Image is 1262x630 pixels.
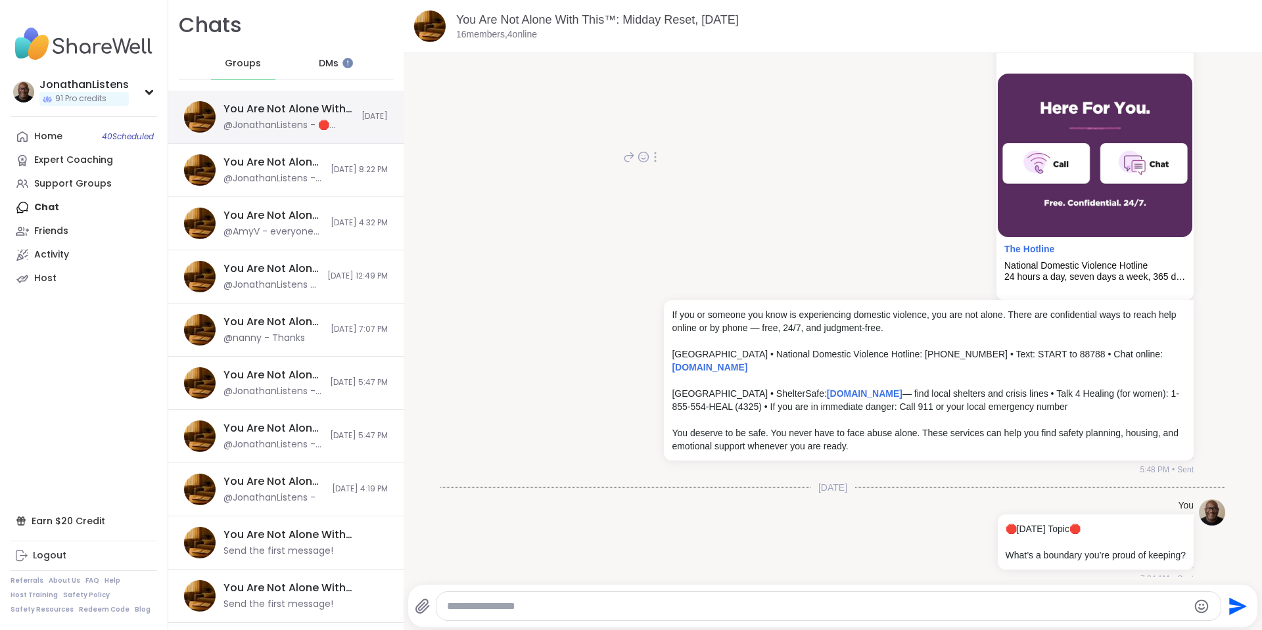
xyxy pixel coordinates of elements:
[1006,524,1017,534] span: 🛑
[135,605,151,614] a: Blog
[184,314,216,346] img: You Are Not Alone With This, Oct 10
[184,261,216,292] img: You Are Not Alone With This™: Midday Reset, Oct 12
[1177,573,1194,585] span: Sent
[1221,591,1251,621] button: Send
[225,57,261,70] span: Groups
[1178,499,1194,512] h4: You
[179,11,242,40] h1: Chats
[11,605,74,614] a: Safety Resources
[1004,244,1054,254] a: Attachment
[34,154,113,167] div: Expert Coaching
[85,576,99,585] a: FAQ
[184,580,216,612] img: You Are Not Alone With This™, Oct 16
[223,119,354,132] div: @JonathanListens - 🛑 [DATE] Topic 🛑 What’s a boundary you’re proud of keeping?
[11,544,157,568] a: Logout
[184,420,216,452] img: You Are Not Alone With This™, Oct 14
[998,74,1192,237] img: National Domestic Violence Hotline
[223,208,323,223] div: You Are Not Alone With This™, [DATE]
[13,81,34,102] img: JonathanListens
[63,591,110,600] a: Safety Policy
[672,308,1186,334] p: If you or someone you know is experiencing domestic violence, you are not alone. There are confid...
[223,581,380,595] div: You Are Not Alone With This™, [DATE]
[327,271,388,282] span: [DATE] 12:49 PM
[223,385,322,398] div: @JonathanListens - If you or someone you know is experiencing domestic violence, you are not alon...
[79,605,129,614] a: Redeem Code
[331,217,388,229] span: [DATE] 4:32 PM
[184,474,216,505] img: You Are Not Alone: Midday Reset, Oct 10
[34,225,68,238] div: Friends
[184,208,216,239] img: You Are Not Alone With This™, Oct 11
[223,261,319,276] div: You Are Not Alone With This™: Midday Reset, [DATE]
[810,481,855,494] span: [DATE]
[11,21,157,67] img: ShareWell Nav Logo
[223,474,324,489] div: You Are Not Alone: Midday Reset, [DATE]
[184,367,216,399] img: You Are Not Alone With This™: Midday Reset, Oct 11
[1172,573,1175,585] span: •
[34,248,69,261] div: Activity
[223,332,305,345] div: @nanny - Thanks
[11,267,157,290] a: Host
[55,93,106,104] span: 91 Pro credits
[1140,573,1169,585] span: 7:34 AM
[1006,549,1186,562] p: What’s a boundary you’re proud of keeping?
[330,377,388,388] span: [DATE] 5:47 PM
[456,13,739,26] a: You Are Not Alone With This™: Midday Reset, [DATE]
[332,484,388,495] span: [DATE] 4:19 PM
[456,28,537,41] p: 16 members, 4 online
[11,125,157,148] a: Home40Scheduled
[1004,271,1186,282] div: 24 hours a day, seven days a week, 365 days a year, the National Domestic Violence Hotline provid...
[1194,598,1209,614] button: Emoji picker
[331,164,388,175] span: [DATE] 8:22 PM
[184,154,216,186] img: You Are Not Alone With This™, Oct 12
[223,155,323,169] div: You Are Not Alone With This™, [DATE]
[11,219,157,243] a: Friends
[672,387,1186,413] p: [GEOGRAPHIC_DATA] • ShelterSafe: — find local shelters and crisis lines • Talk 4 Healing (for wom...
[184,527,216,558] img: You Are Not Alone With This™: Midday Reset, Oct 16
[102,131,154,142] span: 40 Scheduled
[223,598,333,611] div: Send the first message!
[672,362,747,372] a: [DOMAIN_NAME]
[1199,499,1225,526] img: https://sharewell-space-live.sfo3.digitaloceanspaces.com/user-generated/0e2c5150-e31e-4b6a-957d-4...
[1177,464,1194,476] span: Sent
[11,243,157,267] a: Activity
[672,348,1186,374] p: [GEOGRAPHIC_DATA] • National Domestic Violence Hotline: [PHONE_NUMBER] • Text: START to 88788 • C...
[1006,522,1186,535] p: [DATE] Topic
[223,368,322,382] div: You Are Not Alone With This™: Midday Reset, [DATE]
[184,101,216,133] img: You Are Not Alone With This™: Midday Reset, Oct 13
[672,426,1186,453] p: You deserve to be safe. You never have to face abuse alone. These services can help you find safe...
[49,576,80,585] a: About Us
[11,509,157,533] div: Earn $20 Credit
[827,388,902,399] a: [DOMAIN_NAME]
[319,57,339,70] span: DMs
[414,11,446,42] img: You Are Not Alone With This™: Midday Reset, Oct 13
[447,600,1188,613] textarea: Type your message
[34,130,62,143] div: Home
[342,58,353,68] iframe: Spotlight
[11,576,43,585] a: Referrals
[11,148,157,172] a: Expert Coaching
[223,528,380,542] div: You Are Not Alone With This™: Midday Reset, [DATE]
[223,545,333,558] div: Send the first message!
[223,172,323,185] div: @JonathanListens - When Anxiety Shows Up… Here are 7 gentle tools that can help: Breathe: In 4 se...
[223,102,354,116] div: You Are Not Alone With This™: Midday Reset, [DATE]
[34,177,112,191] div: Support Groups
[105,576,120,585] a: Help
[223,421,322,436] div: You Are Not Alone With This™, [DATE]
[39,78,129,92] div: JonathanListens
[331,324,388,335] span: [DATE] 7:07 PM
[223,438,322,451] div: @JonathanListens - If you or someone you know is experiencing domestic violence, you are not alon...
[223,315,323,329] div: You Are Not Alone With This, [DATE]
[223,491,315,505] div: @JonathanListens -
[1172,464,1175,476] span: •
[223,225,323,238] div: @AmyV - everyone else has the problem ! Which is ridiculous. They are more than self centered. Th...
[1069,524,1081,534] span: 🛑
[33,549,66,562] div: Logout
[362,111,388,122] span: [DATE]
[330,430,388,441] span: [DATE] 5:47 PM
[223,279,319,292] div: @JonathanListens - You're welcome. I wish you and your baby well. Please squeeze out time for you...
[1140,464,1169,476] span: 5:48 PM
[1004,260,1186,271] div: National Domestic Violence Hotline
[11,172,157,196] a: Support Groups
[34,272,57,285] div: Host
[11,591,58,600] a: Host Training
